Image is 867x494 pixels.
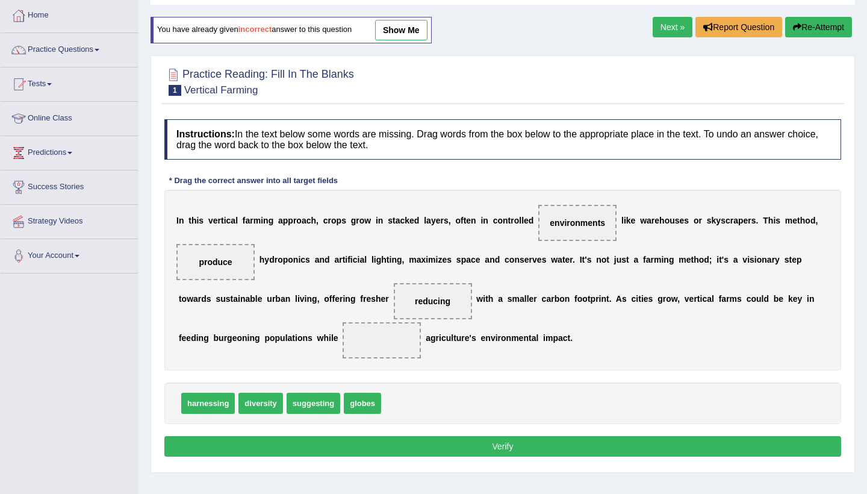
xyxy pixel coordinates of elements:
b: f [347,255,350,264]
b: p [288,216,293,225]
b: r [511,216,514,225]
b: a [498,294,503,304]
b: a [647,216,651,225]
a: Online Class [1,102,138,132]
b: e [654,216,659,225]
b: r [730,216,733,225]
b: t [485,294,488,304]
b: f [461,216,464,225]
b: s [721,216,726,225]
b: s [305,255,310,264]
b: e [680,216,685,225]
b: n [663,255,669,264]
b: t [343,255,346,264]
b: b [250,294,255,304]
b: l [371,255,374,264]
b: l [424,216,426,225]
b: i [261,216,263,225]
a: Predictions [1,136,138,166]
b: c [726,216,730,225]
b: y [716,216,721,225]
b: e [335,294,340,304]
b: Instructions: [176,129,235,139]
b: ; [709,255,712,264]
b: d [810,216,816,225]
b: s [371,294,376,304]
b: s [520,255,524,264]
b: a [302,216,306,225]
b: r [363,294,366,304]
b: t [582,255,585,264]
b: u [220,294,226,304]
b: u [617,255,622,264]
b: r [529,255,532,264]
b: g [669,255,674,264]
b: a [733,216,738,225]
b: e [792,216,797,225]
b: o [497,216,503,225]
b: e [213,216,218,225]
span: environments [550,218,605,228]
b: r [748,216,751,225]
b: p [461,255,467,264]
b: a [278,216,283,225]
b: u [670,216,675,225]
b: e [442,255,447,264]
b: a [193,294,198,304]
a: Practice Questions [1,33,138,63]
b: i [343,294,345,304]
b: t [387,255,390,264]
b: c [493,216,498,225]
span: 1 [169,85,181,96]
b: c [505,255,509,264]
h2: Practice Reading: Fill In The Blanks [164,66,354,96]
b: o [757,255,762,264]
b: y [264,255,269,264]
b: f [643,255,646,264]
b: c [300,255,305,264]
b: a [646,255,651,264]
b: s [444,216,449,225]
b: o [331,216,337,225]
b: b [275,294,281,304]
b: r [328,216,331,225]
b: r [275,255,278,264]
b: s [226,294,231,304]
b: h [694,255,699,264]
b: f [329,294,332,304]
b: i [297,294,300,304]
b: a [315,255,320,264]
b: y [775,255,780,264]
b: f [243,216,246,225]
b: o [278,255,283,264]
b: r [772,255,775,264]
b: m [679,255,686,264]
b: f [360,294,363,304]
b: s [456,255,461,264]
b: h [659,216,665,225]
b: d [495,255,500,264]
b: s [775,216,780,225]
b: g [269,216,274,225]
b: c [471,255,476,264]
b: i [426,255,428,264]
div: * Drag the correct answer into all target fields [164,175,343,186]
b: t [797,216,800,225]
b: t [179,294,182,304]
b: o [805,216,810,225]
b: w [187,294,193,304]
b: g [376,255,382,264]
b: l [519,216,521,225]
b: ' [722,255,724,264]
b: t [464,216,467,225]
b: s [542,255,547,264]
b: r [356,216,359,225]
b: i [345,255,347,264]
b: r [570,255,573,264]
b: u [267,294,272,304]
b: e [258,294,263,304]
b: t [188,216,191,225]
b: s [684,216,689,225]
b: p [283,216,288,225]
b: h [800,216,806,225]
